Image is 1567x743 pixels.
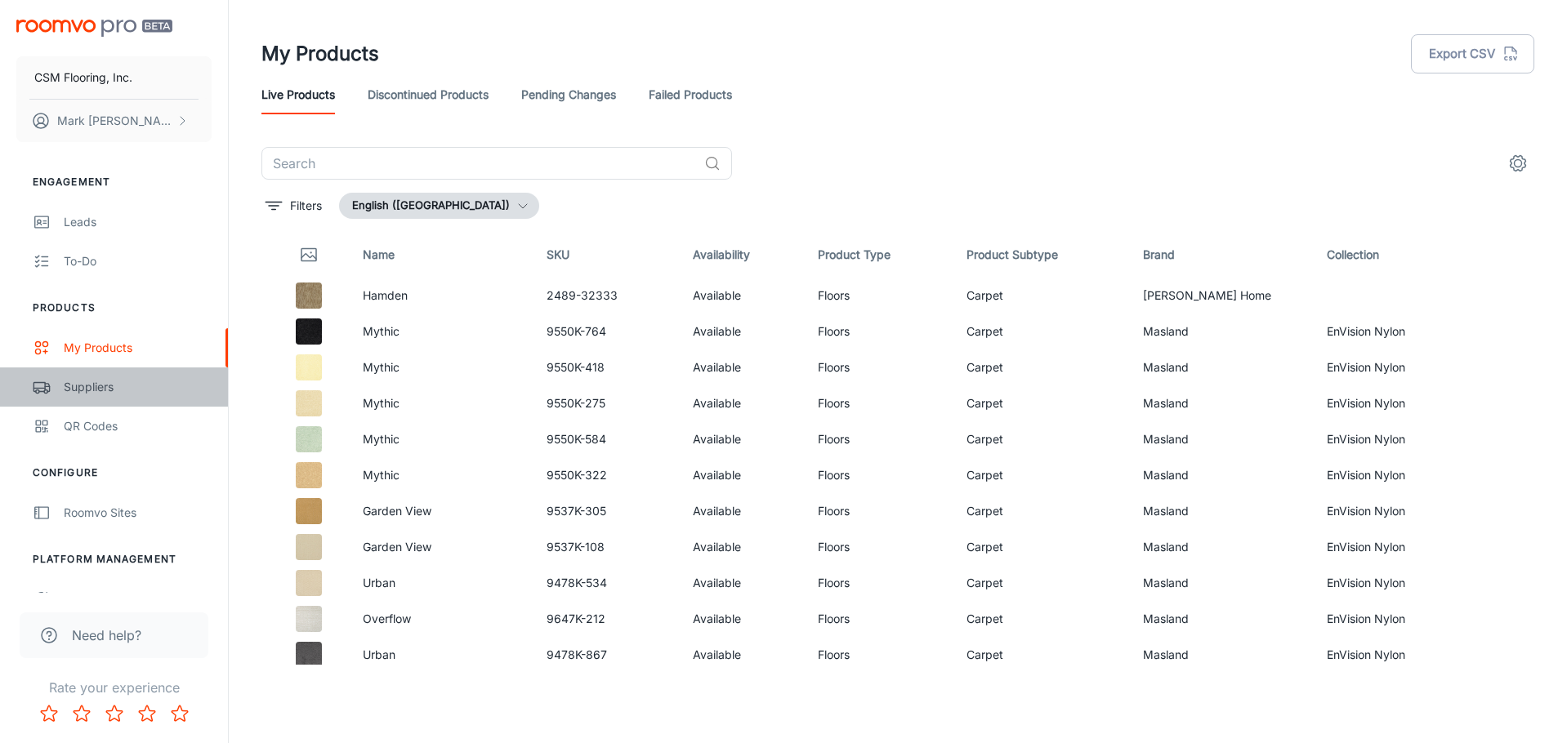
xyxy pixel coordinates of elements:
[533,314,680,349] td: 9550K-764
[533,565,680,601] td: 9478K-534
[363,430,520,448] p: Mythic
[680,314,805,349] td: Available
[16,56,212,99] button: CSM Flooring, Inc.
[16,20,172,37] img: Roomvo PRO Beta
[1502,147,1534,180] button: settings
[131,697,163,730] button: Rate 4 star
[363,610,520,628] p: Overflow
[953,232,1130,278] th: Product Subtype
[805,637,953,673] td: Floors
[1130,637,1314,673] td: Masland
[33,697,65,730] button: Rate 1 star
[953,421,1130,457] td: Carpet
[363,502,520,520] p: Garden View
[680,565,805,601] td: Available
[521,75,616,114] a: Pending Changes
[1130,565,1314,601] td: Masland
[64,590,212,608] div: User Administration
[368,75,489,114] a: Discontinued Products
[805,493,953,529] td: Floors
[953,493,1130,529] td: Carpet
[533,601,680,637] td: 9647K-212
[1314,232,1471,278] th: Collection
[805,278,953,314] td: Floors
[533,232,680,278] th: SKU
[1130,232,1314,278] th: Brand
[64,252,212,270] div: To-do
[363,394,520,412] p: Mythic
[57,112,172,130] p: Mark [PERSON_NAME]
[13,678,215,697] p: Rate your experience
[299,245,319,265] svg: Thumbnail
[1130,493,1314,529] td: Masland
[339,193,539,219] button: English ([GEOGRAPHIC_DATA])
[533,457,680,493] td: 9550K-322
[680,493,805,529] td: Available
[64,378,212,396] div: Suppliers
[261,193,326,219] button: filter
[533,421,680,457] td: 9550K-584
[1130,457,1314,493] td: Masland
[64,417,212,435] div: QR Codes
[680,278,805,314] td: Available
[290,197,322,215] p: Filters
[953,457,1130,493] td: Carpet
[1314,385,1471,421] td: EnVision Nylon
[680,385,805,421] td: Available
[805,457,953,493] td: Floors
[953,565,1130,601] td: Carpet
[65,697,98,730] button: Rate 2 star
[1130,385,1314,421] td: Masland
[1314,565,1471,601] td: EnVision Nylon
[261,75,335,114] a: Live Products
[805,421,953,457] td: Floors
[64,339,212,357] div: My Products
[64,504,212,522] div: Roomvo Sites
[533,385,680,421] td: 9550K-275
[680,601,805,637] td: Available
[1314,529,1471,565] td: EnVision Nylon
[363,646,520,664] p: Urban
[34,69,132,87] p: CSM Flooring, Inc.
[363,287,520,305] p: Hamden
[953,601,1130,637] td: Carpet
[533,529,680,565] td: 9537K-108
[163,697,196,730] button: Rate 5 star
[1314,421,1471,457] td: EnVision Nylon
[72,625,141,645] span: Need help?
[805,232,953,278] th: Product Type
[805,565,953,601] td: Floors
[1130,529,1314,565] td: Masland
[363,538,520,556] p: Garden View
[680,232,805,278] th: Availability
[533,637,680,673] td: 9478K-867
[805,601,953,637] td: Floors
[680,421,805,457] td: Available
[533,349,680,385] td: 9550K-418
[363,358,520,376] p: Mythic
[953,314,1130,349] td: Carpet
[953,349,1130,385] td: Carpet
[953,529,1130,565] td: Carpet
[363,323,520,340] p: Mythic
[64,213,212,231] div: Leads
[1314,349,1471,385] td: EnVision Nylon
[261,39,379,69] h1: My Products
[649,75,732,114] a: Failed Products
[1314,493,1471,529] td: EnVision Nylon
[1130,278,1314,314] td: [PERSON_NAME] Home
[363,466,520,484] p: Mythic
[16,100,212,142] button: Mark [PERSON_NAME]
[1130,601,1314,637] td: Masland
[680,529,805,565] td: Available
[1130,421,1314,457] td: Masland
[363,574,520,592] p: Urban
[953,385,1130,421] td: Carpet
[533,493,680,529] td: 9537K-305
[953,278,1130,314] td: Carpet
[98,697,131,730] button: Rate 3 star
[350,232,533,278] th: Name
[1130,314,1314,349] td: Masland
[680,637,805,673] td: Available
[261,147,698,180] input: Search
